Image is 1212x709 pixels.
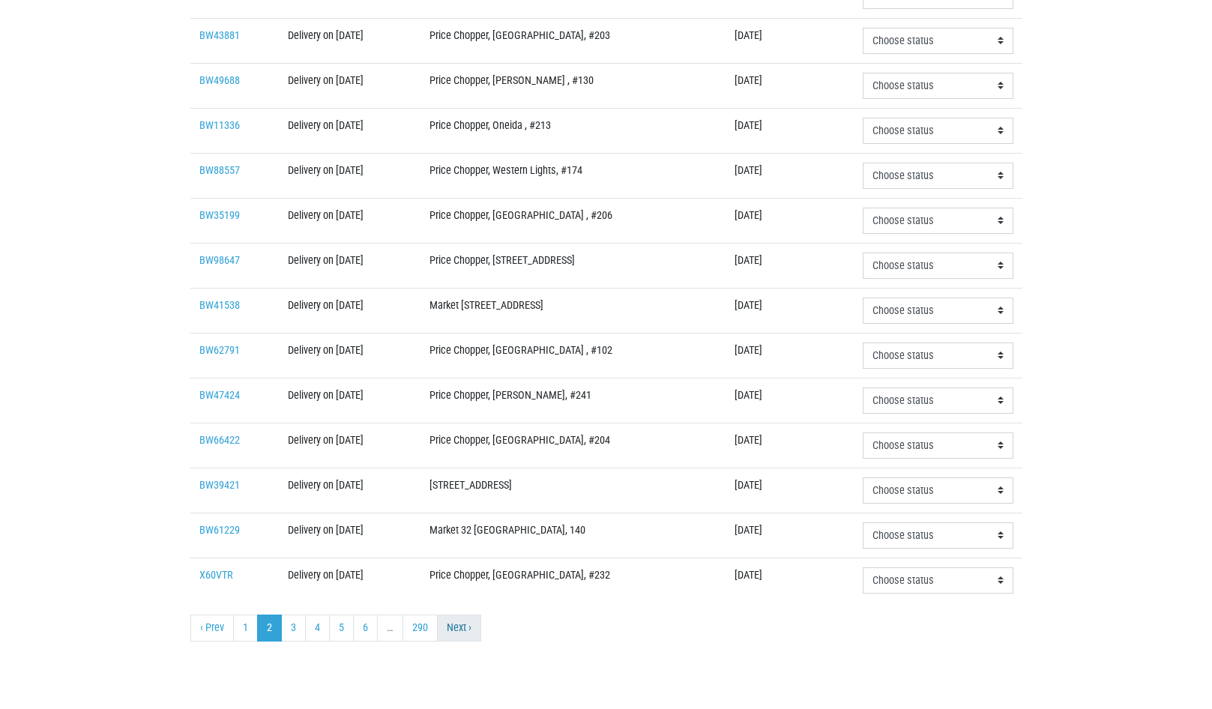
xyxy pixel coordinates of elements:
[726,108,854,153] td: [DATE]
[199,254,240,267] a: BW98647
[726,243,854,288] td: [DATE]
[279,153,421,198] td: Delivery on [DATE]
[199,524,240,537] a: BW61229
[726,378,854,423] td: [DATE]
[199,209,240,222] a: BW35199
[420,63,725,108] td: Price Chopper, [PERSON_NAME] , #130
[199,119,240,132] a: BW11336
[199,29,240,42] a: BW43881
[199,344,240,357] a: BW62791
[199,569,233,582] a: X60VTR
[279,243,421,288] td: Delivery on [DATE]
[726,513,854,558] td: [DATE]
[199,74,240,87] a: BW49688
[279,513,421,558] td: Delivery on [DATE]
[403,615,438,642] a: 290
[199,389,240,402] a: BW47424
[726,288,854,333] td: [DATE]
[353,615,378,642] a: 6
[420,18,725,63] td: Price Chopper, [GEOGRAPHIC_DATA], #203
[279,108,421,153] td: Delivery on [DATE]
[420,288,725,333] td: Market [STREET_ADDRESS]
[420,468,725,513] td: [STREET_ADDRESS]
[329,615,354,642] a: 5
[279,468,421,513] td: Delivery on [DATE]
[437,615,481,642] a: next
[279,378,421,423] td: Delivery on [DATE]
[726,558,854,603] td: [DATE]
[279,558,421,603] td: Delivery on [DATE]
[279,18,421,63] td: Delivery on [DATE]
[726,198,854,243] td: [DATE]
[199,299,240,312] a: BW41538
[420,558,725,603] td: Price Chopper, [GEOGRAPHIC_DATA], #232
[281,615,306,642] a: 3
[279,333,421,378] td: Delivery on [DATE]
[199,164,240,177] a: BW88557
[726,468,854,513] td: [DATE]
[726,18,854,63] td: [DATE]
[420,333,725,378] td: Price Chopper, [GEOGRAPHIC_DATA] , #102
[279,63,421,108] td: Delivery on [DATE]
[420,243,725,288] td: Price Chopper, [STREET_ADDRESS]
[279,198,421,243] td: Delivery on [DATE]
[420,198,725,243] td: Price Chopper, [GEOGRAPHIC_DATA] , #206
[190,615,234,642] a: previous
[420,153,725,198] td: Price Chopper, Western Lights, #174
[199,434,240,447] a: BW66422
[420,378,725,423] td: Price Chopper, [PERSON_NAME], #241
[190,615,1022,642] nav: pager
[199,479,240,492] a: BW39421
[420,513,725,558] td: Market 32 [GEOGRAPHIC_DATA], 140
[420,423,725,468] td: Price Chopper, [GEOGRAPHIC_DATA], #204
[726,333,854,378] td: [DATE]
[420,108,725,153] td: Price Chopper, Oneida , #213
[257,615,282,642] a: 2
[279,423,421,468] td: Delivery on [DATE]
[279,288,421,333] td: Delivery on [DATE]
[726,423,854,468] td: [DATE]
[305,615,330,642] a: 4
[726,153,854,198] td: [DATE]
[726,63,854,108] td: [DATE]
[233,615,258,642] a: 1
